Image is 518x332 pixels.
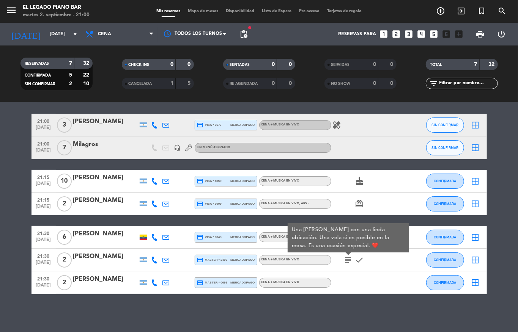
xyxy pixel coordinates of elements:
span: 2 [57,275,72,290]
strong: 0 [272,81,275,86]
i: border_all [471,143,480,152]
div: [PERSON_NAME] [73,274,138,284]
i: arrow_drop_down [71,30,80,39]
i: add_circle_outline [436,6,445,16]
strong: 32 [83,61,91,66]
i: search [498,6,507,16]
div: El Legado Piano Bar [23,4,90,11]
span: [DATE] [34,181,53,190]
strong: 0 [187,62,192,67]
span: Tarjetas de regalo [323,9,365,13]
span: CENA + MUSICA EN VIVO [261,235,300,238]
input: Filtrar por nombre... [439,79,498,88]
i: looks_one [379,29,389,39]
strong: 0 [289,81,293,86]
span: visa * 6009 [197,200,222,207]
strong: 1 [170,81,173,86]
span: Lista de Espera [258,9,295,13]
span: CONFIRMADA [434,202,456,206]
span: mercadopago [230,201,255,206]
button: CONFIRMADA [426,252,464,268]
span: [DATE] [34,204,53,213]
span: mercadopago [230,122,255,127]
span: SIN CONFIRMAR [25,82,55,86]
i: credit_card [197,178,204,185]
i: border_all [471,121,480,130]
span: 21:00 [34,116,53,125]
div: [PERSON_NAME] [73,229,138,239]
strong: 7 [474,62,477,67]
div: Milagros [73,139,138,149]
span: 3 [57,117,72,133]
span: CENA + MUSICA EN VIVO [261,281,300,284]
strong: 22 [83,72,91,78]
i: border_all [471,177,480,186]
i: exit_to_app [457,6,466,16]
i: looks_3 [404,29,414,39]
strong: 0 [373,62,376,67]
span: Cena [98,31,111,37]
span: CONFIRMADA [434,280,456,285]
span: [DATE] [34,237,53,246]
span: CENA + MUSICA EN VIVO [261,202,309,205]
span: CENA + MUSICA EN VIVO [261,179,300,182]
i: credit_card [197,234,204,241]
i: credit_card [197,200,204,207]
span: 2 [57,252,72,268]
i: headset_mic [174,144,181,151]
span: 21:30 [34,229,53,237]
strong: 0 [390,62,395,67]
span: , ARS - [300,202,309,205]
span: RESERVADAS [25,62,49,66]
strong: 7 [69,61,72,66]
span: Mis reservas [153,9,184,13]
i: [DATE] [6,26,46,42]
span: CENA + MUSICA EN VIVO [261,258,300,261]
span: master * 0699 [197,279,228,286]
span: TOTAL [430,63,442,67]
span: RE AGENDADA [230,82,258,86]
span: CONFIRMADA [434,258,456,262]
button: CONFIRMADA [426,196,464,211]
i: credit_card [197,279,204,286]
span: print [475,30,485,39]
span: visa * 0677 [197,122,222,128]
i: looks_5 [429,29,439,39]
span: SIN CONFIRMAR [431,123,458,127]
strong: 5 [187,81,192,86]
span: CHECK INS [129,63,150,67]
i: looks_two [392,29,401,39]
span: 21:30 [34,251,53,260]
span: Pre-acceso [295,9,323,13]
span: [DATE] [34,125,53,134]
span: Mapa de mesas [184,9,222,13]
strong: 0 [390,81,395,86]
strong: 0 [170,62,173,67]
strong: 0 [289,62,293,67]
i: looks_6 [442,29,452,39]
span: [DATE] [34,148,53,157]
span: mercadopago [230,280,255,285]
i: power_settings_new [497,30,506,39]
span: 6 [57,230,72,245]
button: SIN CONFIRMAR [426,140,464,155]
span: CONFIRMADA [25,74,51,77]
span: 21:15 [34,172,53,181]
div: [PERSON_NAME] [73,117,138,127]
span: 7 [57,140,72,155]
div: LOG OUT [491,23,512,45]
span: CENA + MUSICA EN VIVO [261,123,300,126]
div: Una [PERSON_NAME] con una linda ubicación. Una vela si es posible en la mesa. Es una ocasión espe... [291,226,405,250]
i: filter_list [430,79,439,88]
i: looks_4 [417,29,427,39]
div: [PERSON_NAME] [73,196,138,205]
span: mercadopago [230,257,255,262]
span: NO SHOW [331,82,351,86]
span: CONFIRMADA [434,235,456,239]
i: border_all [471,233,480,242]
i: card_giftcard [355,199,364,208]
button: CONFIRMADA [426,275,464,290]
button: CONFIRMADA [426,230,464,245]
span: visa * 0843 [197,234,222,241]
span: Disponibilidad [222,9,258,13]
